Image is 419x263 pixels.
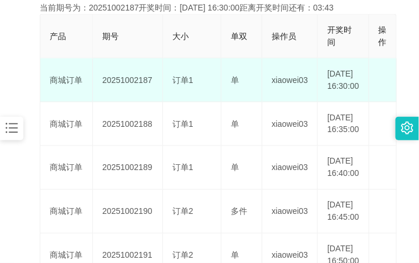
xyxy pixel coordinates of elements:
[4,120,19,136] i: 图标: bars
[93,102,163,146] td: 20251002188
[172,207,193,216] span: 订单2
[93,58,163,102] td: 20251002187
[262,146,318,190] td: xiaowei03
[102,32,119,41] span: 期号
[231,32,247,41] span: 单双
[40,102,93,146] td: 商城订单
[172,119,193,129] span: 订单1
[401,122,414,134] i: 图标: setting
[262,102,318,146] td: xiaowei03
[231,207,247,216] span: 多件
[93,190,163,234] td: 20251002190
[231,163,239,172] span: 单
[40,58,93,102] td: 商城订单
[262,190,318,234] td: xiaowei03
[231,119,239,129] span: 单
[318,190,369,234] td: [DATE] 16:45:00
[318,146,369,190] td: [DATE] 16:40:00
[172,251,193,260] span: 订单2
[40,190,93,234] td: 商城订单
[40,2,379,14] div: 当前期号为：20251002187开奖时间：[DATE] 16:30:00距离开奖时间还有：03:43
[50,32,66,41] span: 产品
[172,75,193,85] span: 订单1
[40,146,93,190] td: 商城订单
[231,251,239,260] span: 单
[318,102,369,146] td: [DATE] 16:35:00
[172,32,189,41] span: 大小
[172,163,193,172] span: 订单1
[327,25,352,47] span: 开奖时间
[318,58,369,102] td: [DATE] 16:30:00
[262,58,318,102] td: xiaowei03
[231,75,239,85] span: 单
[379,25,387,47] span: 操作
[93,146,163,190] td: 20251002189
[272,32,296,41] span: 操作员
